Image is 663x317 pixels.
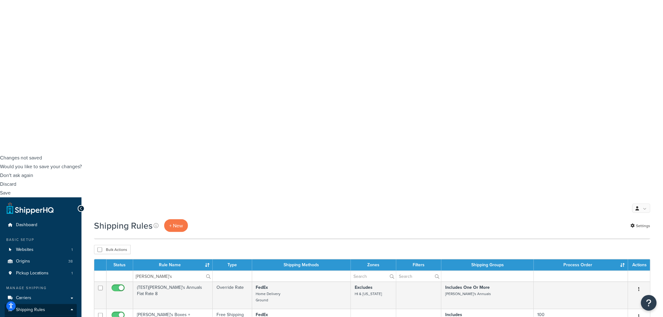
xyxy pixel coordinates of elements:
[16,259,30,264] span: Origins
[351,259,396,271] th: Zones
[16,295,31,301] span: Carriers
[71,247,73,252] span: 1
[133,282,213,309] td: (TEST)[PERSON_NAME]'s Annuals Flat Rate 8
[441,259,534,271] th: Shipping Groups
[445,291,491,297] small: [PERSON_NAME]'s Annuals
[256,284,268,291] strong: FedEx
[5,268,77,279] a: Pickup Locations 1
[534,259,628,271] th: Process Order : activate to sort column ascending
[355,291,382,297] small: HI & [US_STATE]
[71,271,73,276] span: 1
[5,219,77,231] a: Dashboard
[445,284,490,291] strong: Includes One Or More
[355,284,373,291] strong: Excludes
[5,237,77,242] div: Basic Setup
[5,304,77,316] a: Shipping Rules
[16,307,45,313] span: Shipping Rules
[628,259,650,271] th: Actions
[5,256,77,267] a: Origins 38
[256,291,281,303] small: Home Delivery Ground
[252,259,351,271] th: Shipping Methods
[396,259,441,271] th: Filters
[16,271,49,276] span: Pickup Locations
[396,271,441,282] input: Search
[94,220,153,232] h1: Shipping Rules
[631,221,650,230] a: Settings
[213,282,252,309] td: Override Rate
[68,259,73,264] span: 38
[5,256,77,267] li: Origins
[5,268,77,279] li: Pickup Locations
[16,247,34,252] span: Websites
[641,295,657,311] button: Open Resource Center
[351,271,396,282] input: Search
[5,244,77,256] a: Websites 1
[5,285,77,291] div: Manage Shipping
[164,219,188,232] p: + New
[5,292,77,304] a: Carriers
[94,245,131,254] button: Bulk Actions
[107,259,133,271] th: Status
[133,259,213,271] th: Rule Name : activate to sort column ascending
[7,202,54,215] a: ShipperHQ Home
[133,271,212,282] input: Search
[16,222,37,228] span: Dashboard
[213,259,252,271] th: Type
[5,244,77,256] li: Websites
